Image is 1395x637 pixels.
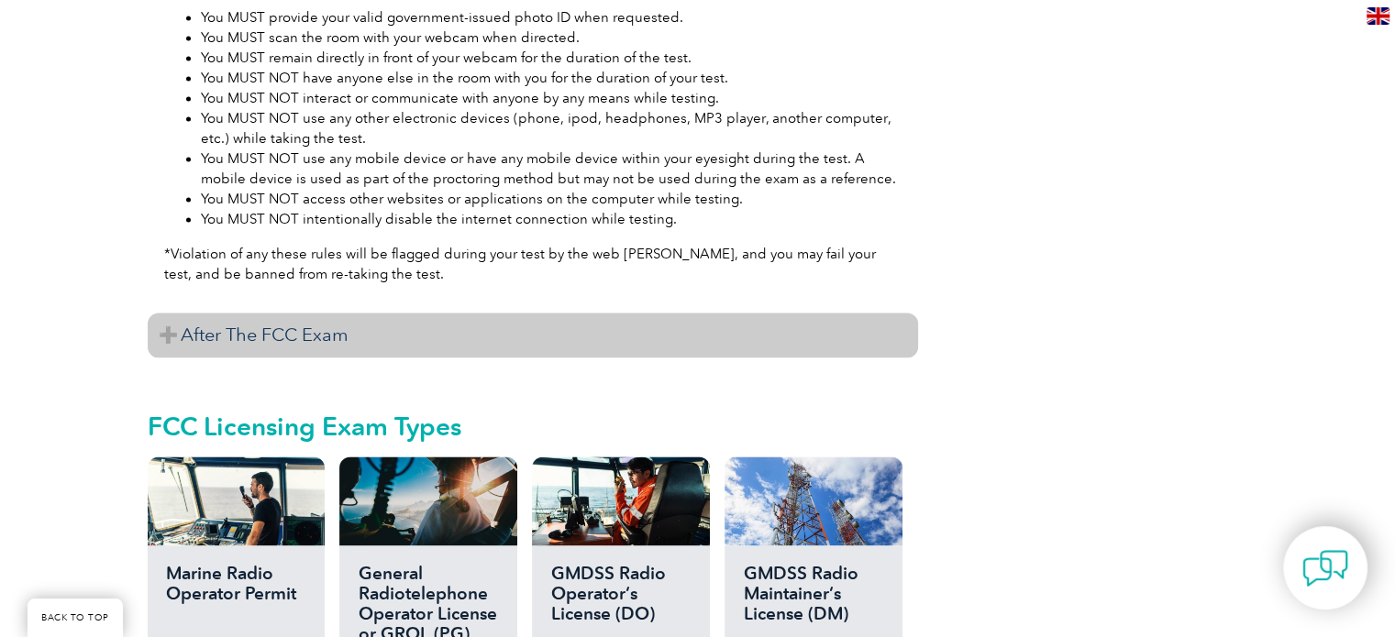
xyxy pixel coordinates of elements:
img: contact-chat.png [1302,545,1348,591]
li: You MUST NOT use any mobile device or have any mobile device within your eyesight during the test... [201,148,902,189]
li: You MUST NOT intentionally disable the internet connection while testing. [201,209,902,229]
li: You MUST NOT interact or communicate with anyone by any means while testing. [201,88,902,108]
li: You MUST NOT use any other electronic devices (phone, ipod, headphones, MP3 player, another compu... [201,108,902,148]
li: You MUST scan the room with your webcam when directed. [201,27,902,48]
li: You MUST remain directly in front of your webcam for the duration of the test. [201,48,902,68]
li: You MUST NOT access other websites or applications on the computer while testing. [201,189,902,209]
img: en [1367,7,1389,25]
h3: After The FCC Exam [148,313,918,357]
p: *Violation of any these rules will be flagged during your test by the web [PERSON_NAME], and you ... [164,244,902,284]
a: BACK TO TOP [28,599,123,637]
h2: FCC Licensing Exam Types [148,412,918,441]
li: You MUST NOT have anyone else in the room with you for the duration of your test. [201,68,902,88]
li: You MUST provide your valid government-issued photo ID when requested. [201,7,902,27]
